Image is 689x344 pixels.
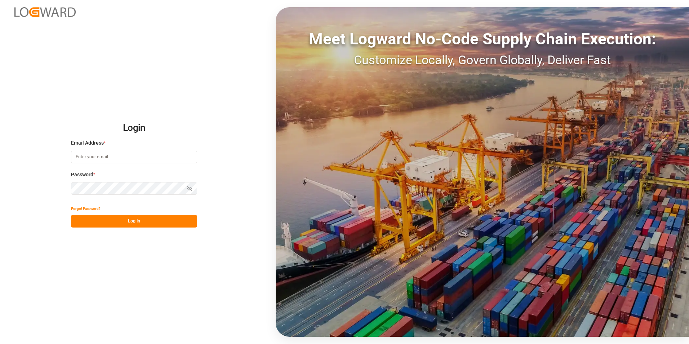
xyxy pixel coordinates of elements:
[71,116,197,140] h2: Login
[14,7,76,17] img: Logward_new_orange.png
[71,139,104,147] span: Email Address
[276,51,689,69] div: Customize Locally, Govern Globally, Deliver Fast
[71,202,101,215] button: Forgot Password?
[276,27,689,51] div: Meet Logward No-Code Supply Chain Execution:
[71,215,197,228] button: Log In
[71,171,93,178] span: Password
[71,151,197,163] input: Enter your email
